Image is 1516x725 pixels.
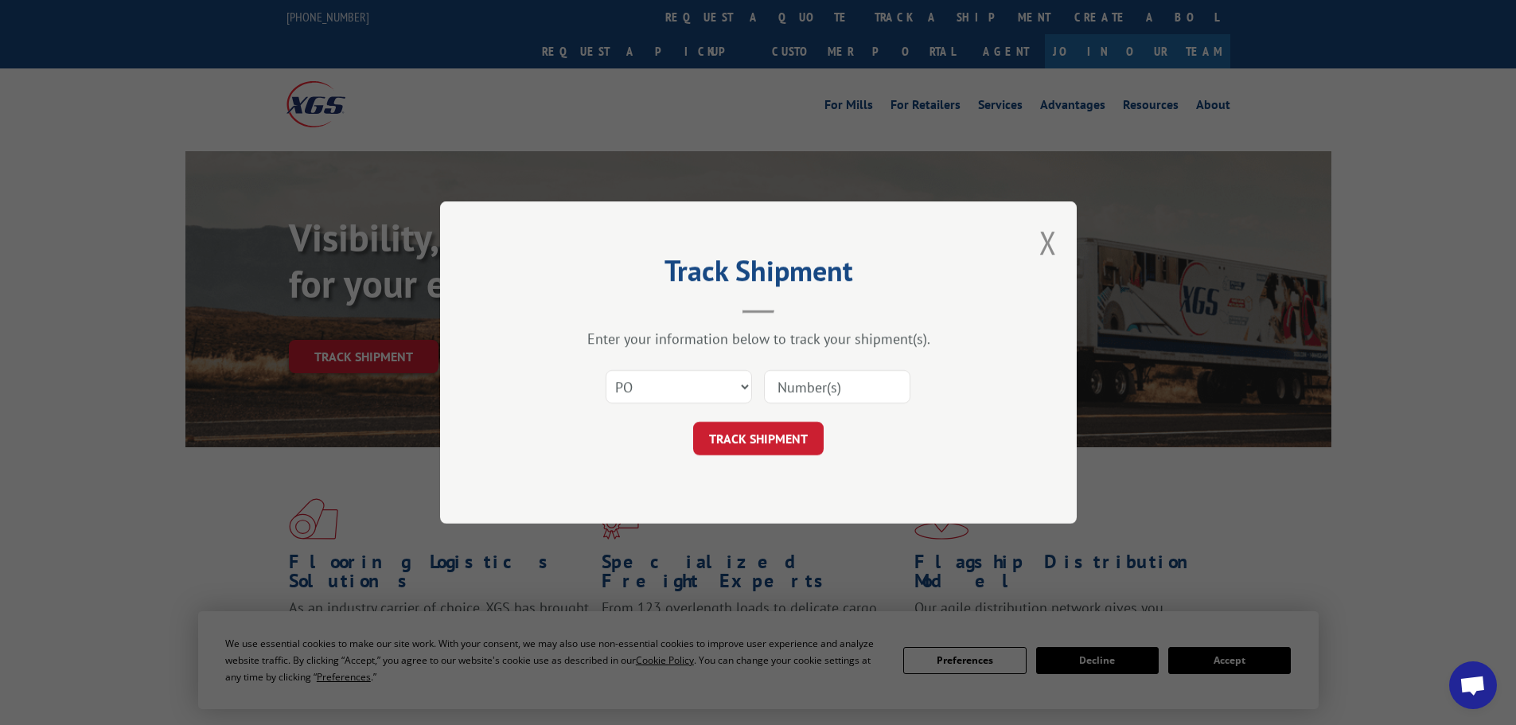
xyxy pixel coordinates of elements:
button: Close modal [1039,221,1057,263]
input: Number(s) [764,370,910,403]
button: TRACK SHIPMENT [693,422,824,455]
div: Enter your information below to track your shipment(s). [520,329,997,348]
h2: Track Shipment [520,259,997,290]
div: Open chat [1449,661,1497,709]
